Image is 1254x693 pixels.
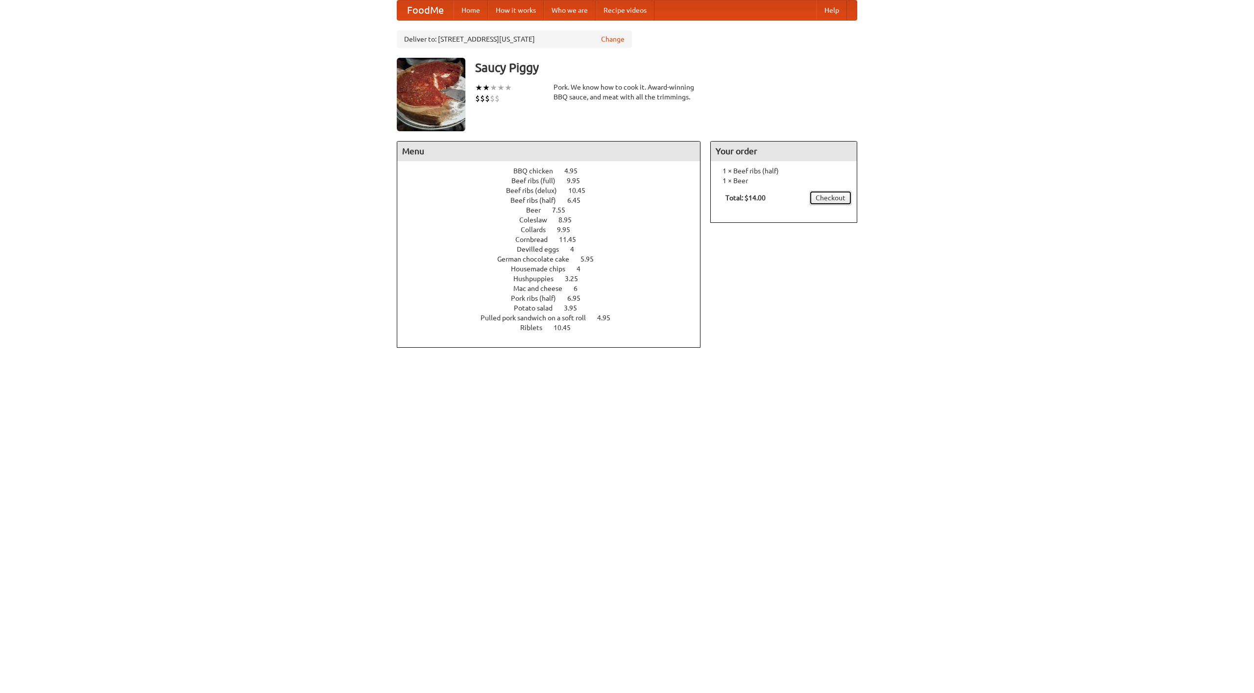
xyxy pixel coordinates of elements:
a: Cornbread 11.45 [515,236,594,243]
span: Coleslaw [519,216,557,224]
a: Beer 7.55 [526,206,583,214]
span: German chocolate cake [497,255,579,263]
span: Pulled pork sandwich on a soft roll [481,314,596,322]
a: Help [817,0,847,20]
span: Beef ribs (half) [510,196,566,204]
span: Beef ribs (delux) [506,187,567,194]
span: BBQ chicken [513,167,563,175]
a: Pork ribs (half) 6.95 [511,294,599,302]
a: Checkout [809,191,852,205]
span: 10.45 [568,187,595,194]
a: BBQ chicken 4.95 [513,167,596,175]
h4: Menu [397,142,700,161]
li: $ [490,93,495,104]
li: $ [480,93,485,104]
a: Riblets 10.45 [520,324,589,332]
li: ★ [497,82,505,93]
span: 4.95 [597,314,620,322]
span: 6.95 [567,294,590,302]
span: 10.45 [554,324,580,332]
span: Pork ribs (half) [511,294,566,302]
span: Potato salad [514,304,562,312]
a: Beef ribs (half) 6.45 [510,196,599,204]
span: Housemade chips [511,265,575,273]
b: Total: $14.00 [725,194,766,202]
li: $ [475,93,480,104]
a: Beef ribs (delux) 10.45 [506,187,603,194]
a: Coleslaw 8.95 [519,216,590,224]
span: Hushpuppies [513,275,563,283]
a: German chocolate cake 5.95 [497,255,612,263]
span: 11.45 [559,236,586,243]
span: 5.95 [580,255,603,263]
a: Hushpuppies 3.25 [513,275,596,283]
span: Collards [521,226,555,234]
a: Change [601,34,625,44]
li: $ [495,93,500,104]
span: Cornbread [515,236,557,243]
span: Riblets [520,324,552,332]
li: ★ [490,82,497,93]
span: 3.25 [565,275,588,283]
li: ★ [475,82,482,93]
h4: Your order [711,142,857,161]
span: 6 [574,285,587,292]
a: Collards 9.95 [521,226,588,234]
a: Home [454,0,488,20]
span: 7.55 [552,206,575,214]
span: 9.95 [567,177,590,185]
a: Devilled eggs 4 [517,245,592,253]
span: Beef ribs (full) [511,177,565,185]
li: $ [485,93,490,104]
span: 3.95 [564,304,587,312]
a: How it works [488,0,544,20]
a: Who we are [544,0,596,20]
span: 8.95 [558,216,581,224]
a: FoodMe [397,0,454,20]
a: Housemade chips 4 [511,265,599,273]
li: ★ [505,82,512,93]
span: 4.95 [564,167,587,175]
h3: Saucy Piggy [475,58,857,77]
li: ★ [482,82,490,93]
a: Beef ribs (full) 9.95 [511,177,598,185]
span: 4 [577,265,590,273]
a: Mac and cheese 6 [513,285,596,292]
a: Potato salad 3.95 [514,304,595,312]
span: Beer [526,206,551,214]
span: Mac and cheese [513,285,572,292]
span: 4 [570,245,584,253]
div: Deliver to: [STREET_ADDRESS][US_STATE] [397,30,632,48]
span: Devilled eggs [517,245,569,253]
a: Recipe videos [596,0,654,20]
img: angular.jpg [397,58,465,131]
span: 9.95 [557,226,580,234]
div: Pork. We know how to cook it. Award-winning BBQ sauce, and meat with all the trimmings. [554,82,700,102]
li: 1 × Beer [716,176,852,186]
li: 1 × Beef ribs (half) [716,166,852,176]
span: 6.45 [567,196,590,204]
a: Pulled pork sandwich on a soft roll 4.95 [481,314,628,322]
